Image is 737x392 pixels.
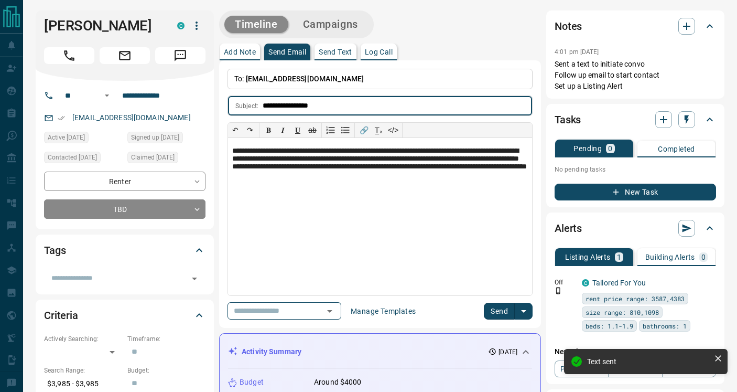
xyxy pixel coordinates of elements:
span: rent price range: 3587,4383 [586,293,685,304]
span: Active [DATE] [48,132,85,143]
p: Off [555,278,576,287]
button: Manage Templates [344,303,422,320]
a: Property [555,361,609,377]
button: Open [101,89,113,102]
div: condos.ca [582,279,589,287]
p: Timeframe: [127,334,205,344]
p: Around $4000 [314,377,362,388]
p: 4:01 pm [DATE] [555,48,599,56]
button: Open [322,304,337,319]
span: Call [44,47,94,64]
button: ↷ [243,123,257,137]
p: Completed [658,145,695,153]
button: T̲ₓ [371,123,386,137]
p: 0 [608,145,612,152]
p: To: [227,69,533,89]
p: Actively Searching: [44,334,122,344]
h2: Tasks [555,111,581,128]
div: split button [484,303,533,320]
div: Renter [44,172,205,191]
p: Budget [240,377,264,388]
h2: Criteria [44,307,78,324]
p: Activity Summary [242,346,301,357]
div: Sun Aug 17 2025 [127,152,205,166]
span: Contacted [DATE] [48,152,97,163]
button: Open [187,271,202,286]
p: Send Text [319,48,352,56]
span: beds: 1.1-1.9 [586,321,633,331]
div: Tags [44,238,205,263]
button: ab [305,123,320,137]
p: New Alert: [555,346,716,357]
p: Add Note [224,48,256,56]
div: Sat Aug 16 2025 [127,132,205,146]
svg: Email Verified [58,114,65,122]
button: Campaigns [292,16,369,33]
button: 𝐔 [290,123,305,137]
p: Sent a text to initiate convo Follow up email to start contact Set up a Listing Alert [555,59,716,92]
a: [EMAIL_ADDRESS][DOMAIN_NAME] [72,113,191,122]
span: Signed up [DATE] [131,132,179,143]
button: ↶ [228,123,243,137]
h1: [PERSON_NAME] [44,17,161,34]
div: condos.ca [177,22,185,29]
p: Pending [573,145,602,152]
p: [DATE] [498,347,517,357]
a: Tailored For You [592,279,646,287]
div: Notes [555,14,716,39]
div: TBD [44,199,205,219]
svg: Push Notification Only [555,287,562,294]
p: Search Range: [44,366,122,375]
p: Budget: [127,366,205,375]
span: size range: 810,1098 [586,307,659,317]
h2: Alerts [555,220,582,237]
p: Listing Alerts [565,253,611,261]
span: Email [100,47,150,64]
div: Activity Summary[DATE] [228,342,532,362]
button: 𝐁 [261,123,276,137]
p: No pending tasks [555,162,716,177]
button: Numbered list [323,123,338,137]
button: Timeline [224,16,288,33]
div: Sun Aug 17 2025 [44,152,122,166]
span: bathrooms: 1 [643,321,687,331]
h2: Tags [44,242,66,259]
button: Send [484,303,515,320]
p: Subject: [235,101,258,111]
button: 🔗 [356,123,371,137]
h2: Notes [555,18,582,35]
p: Building Alerts [645,253,695,261]
div: Criteria [44,303,205,328]
button: 𝑰 [276,123,290,137]
button: Bullet list [338,123,353,137]
span: 𝐔 [295,126,300,134]
p: 1 [617,253,621,261]
div: Text sent [587,357,710,366]
p: Send Email [268,48,306,56]
span: [EMAIL_ADDRESS][DOMAIN_NAME] [246,75,364,83]
div: Tasks [555,107,716,132]
div: Alerts [555,216,716,241]
p: Log Call [365,48,393,56]
button: New Task [555,184,716,200]
s: ab [308,126,317,134]
span: Claimed [DATE] [131,152,175,163]
p: 0 [701,253,706,261]
div: Sat Aug 16 2025 [44,132,122,146]
button: </> [386,123,400,137]
span: Message [155,47,205,64]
